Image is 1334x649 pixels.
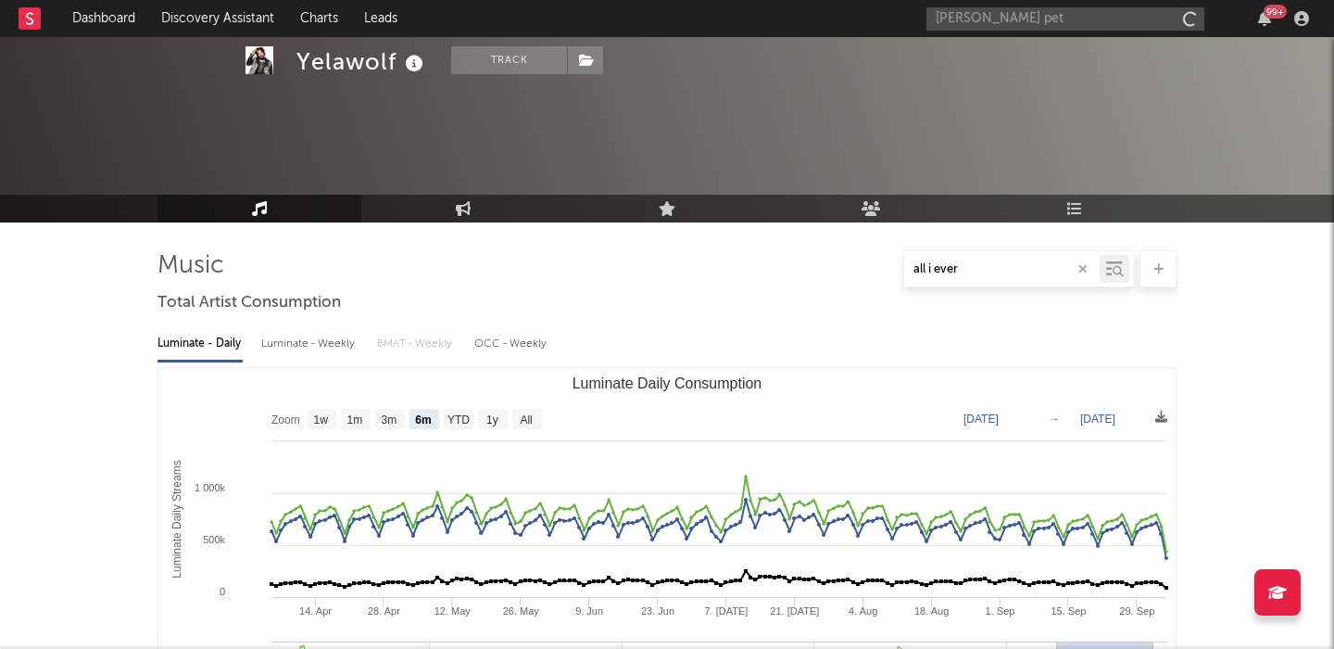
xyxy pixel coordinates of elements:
[195,482,226,493] text: 1 000k
[770,605,819,617] text: 21. [DATE]
[203,534,225,545] text: 500k
[486,414,498,426] text: 1y
[926,7,1204,31] input: Search for artists
[704,605,748,617] text: 7. [DATE]
[157,292,341,314] span: Total Artist Consumption
[641,605,674,617] text: 23. Jun
[415,414,431,426] text: 6m
[474,328,548,360] div: OCC - Weekly
[904,262,1100,277] input: Search by song name or URL
[382,414,397,426] text: 3m
[296,46,428,77] div: Yelawolf
[314,414,329,426] text: 1w
[434,605,472,617] text: 12. May
[1264,5,1287,19] div: 99 +
[1051,605,1086,617] text: 15. Sep
[914,605,949,617] text: 18. Aug
[347,414,363,426] text: 1m
[573,375,762,391] text: Luminate Daily Consumption
[170,460,183,578] text: Luminate Daily Streams
[986,605,1015,617] text: 1. Sep
[520,414,532,426] text: All
[157,328,243,360] div: Luminate - Daily
[963,413,999,426] text: [DATE]
[849,605,877,617] text: 4. Aug
[451,46,567,74] button: Track
[1080,413,1115,426] text: [DATE]
[368,605,400,617] text: 28. Apr
[271,414,300,426] text: Zoom
[575,605,603,617] text: 9. Jun
[1258,11,1271,26] button: 99+
[261,328,359,360] div: Luminate - Weekly
[1049,413,1060,426] text: →
[503,605,540,617] text: 26. May
[299,605,332,617] text: 14. Apr
[1119,605,1154,617] text: 29. Sep
[447,414,470,426] text: YTD
[220,586,225,597] text: 0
